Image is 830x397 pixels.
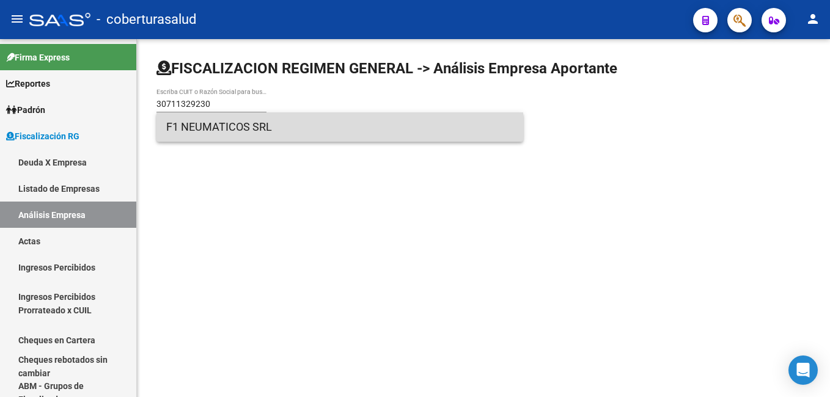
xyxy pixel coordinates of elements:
[6,103,45,117] span: Padrón
[156,59,617,78] h1: FISCALIZACION REGIMEN GENERAL -> Análisis Empresa Aportante
[166,112,513,142] span: F1 NEUMATICOS SRL
[10,12,24,26] mat-icon: menu
[806,12,820,26] mat-icon: person
[6,129,79,143] span: Fiscalización RG
[6,51,70,64] span: Firma Express
[6,77,50,90] span: Reportes
[788,355,818,385] div: Open Intercom Messenger
[97,6,196,33] span: - coberturasalud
